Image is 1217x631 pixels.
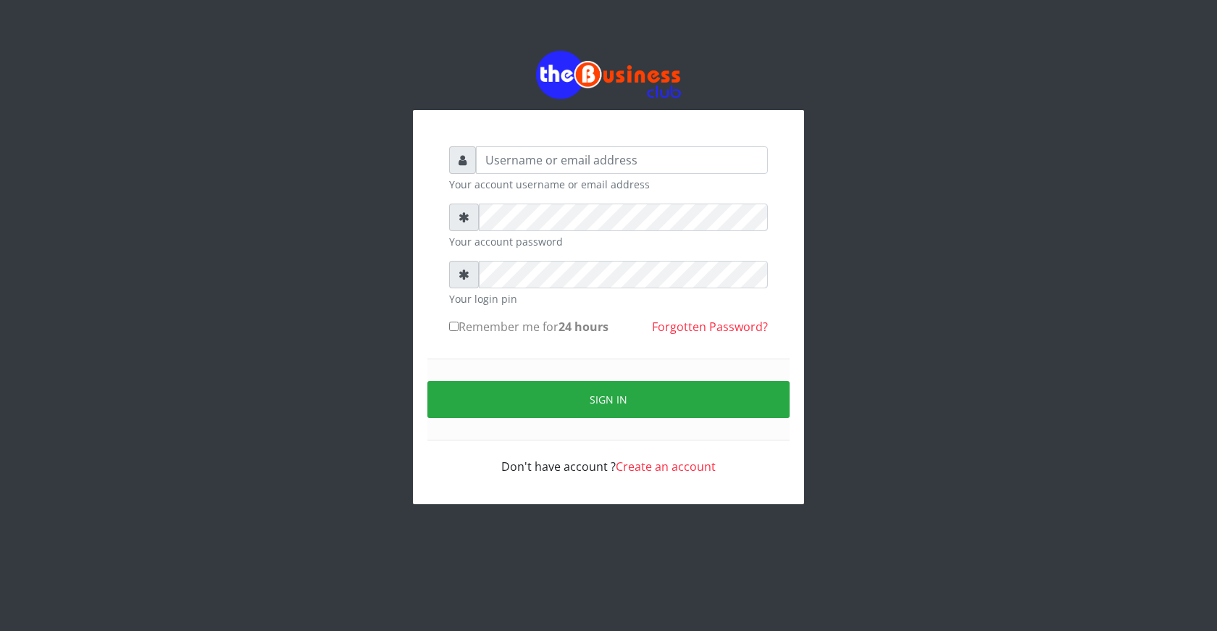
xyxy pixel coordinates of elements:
[449,234,768,249] small: Your account password
[616,459,716,475] a: Create an account
[559,319,608,335] b: 24 hours
[476,146,768,174] input: Username or email address
[427,381,790,418] button: Sign in
[449,291,768,306] small: Your login pin
[449,177,768,192] small: Your account username or email address
[449,322,459,331] input: Remember me for24 hours
[652,319,768,335] a: Forgotten Password?
[449,318,608,335] label: Remember me for
[449,440,768,475] div: Don't have account ?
